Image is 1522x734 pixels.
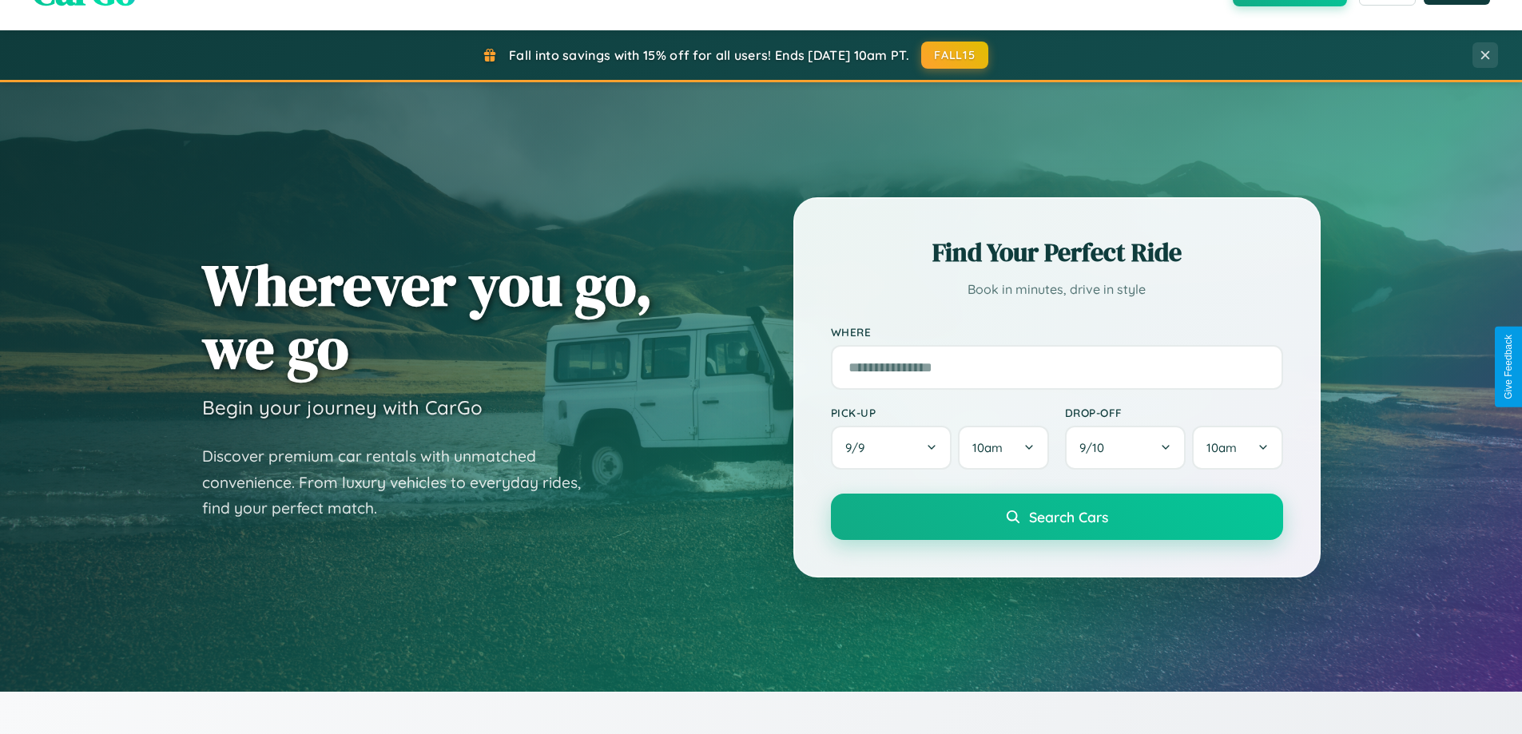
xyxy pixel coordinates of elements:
span: Search Cars [1029,508,1108,526]
span: 10am [972,440,1003,455]
label: Pick-up [831,406,1049,419]
button: Search Cars [831,494,1283,540]
button: 9/9 [831,426,952,470]
p: Discover premium car rentals with unmatched convenience. From luxury vehicles to everyday rides, ... [202,443,602,522]
button: 10am [1192,426,1282,470]
p: Book in minutes, drive in style [831,278,1283,301]
span: 10am [1206,440,1237,455]
button: 10am [958,426,1048,470]
label: Where [831,325,1283,339]
span: 9 / 9 [845,440,872,455]
h2: Find Your Perfect Ride [831,235,1283,270]
button: FALL15 [921,42,988,69]
h3: Begin your journey with CarGo [202,395,483,419]
button: 9/10 [1065,426,1186,470]
span: 9 / 10 [1079,440,1112,455]
label: Drop-off [1065,406,1283,419]
div: Give Feedback [1503,335,1514,399]
h1: Wherever you go, we go [202,253,653,379]
span: Fall into savings with 15% off for all users! Ends [DATE] 10am PT. [509,47,909,63]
